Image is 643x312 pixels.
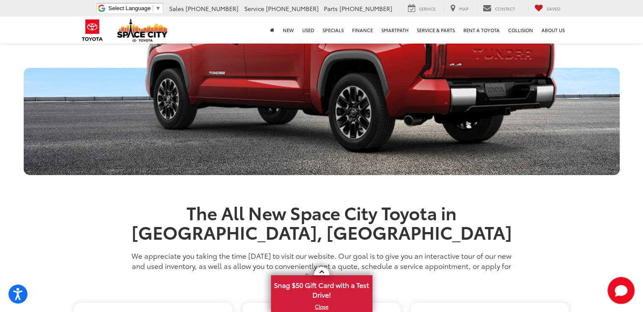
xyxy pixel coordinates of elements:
[125,203,518,241] h1: The All New Space City Toyota in [GEOGRAPHIC_DATA], [GEOGRAPHIC_DATA]
[547,5,561,12] span: Saved
[266,16,279,44] a: Home
[528,4,567,13] a: My Saved Vehicles
[318,16,348,44] a: Specials
[504,16,537,44] a: Collision
[459,16,504,44] a: Rent a Toyota
[495,5,515,12] span: Contact
[459,5,468,12] span: Map
[244,4,264,13] span: Service
[169,4,184,13] span: Sales
[108,5,161,11] a: Select Language​
[279,16,298,44] a: New
[155,5,161,11] span: ▼
[537,16,569,44] a: About Us
[77,16,108,44] img: Toyota
[272,276,372,302] span: Snag $50 Gift Card with a Test Drive!
[117,19,168,42] img: Space City Toyota
[607,277,635,304] button: Toggle Chat Window
[324,4,338,13] span: Parts
[419,5,436,12] span: Service
[298,16,318,44] a: Used
[339,4,392,13] span: [PHONE_NUMBER]
[24,68,620,175] div: Space City Toyota
[413,16,459,44] a: Service & Parts
[476,4,521,13] a: Contact
[186,4,238,13] span: [PHONE_NUMBER]
[266,4,319,13] span: [PHONE_NUMBER]
[402,4,442,13] a: Service
[607,277,635,304] svg: Start Chat
[108,5,150,11] span: Select Language
[444,4,475,13] a: Map
[348,16,377,44] a: Finance
[125,250,518,281] p: We appreciate you taking the time [DATE] to visit our website. Our goal is to give you an interac...
[377,16,413,44] a: SmartPath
